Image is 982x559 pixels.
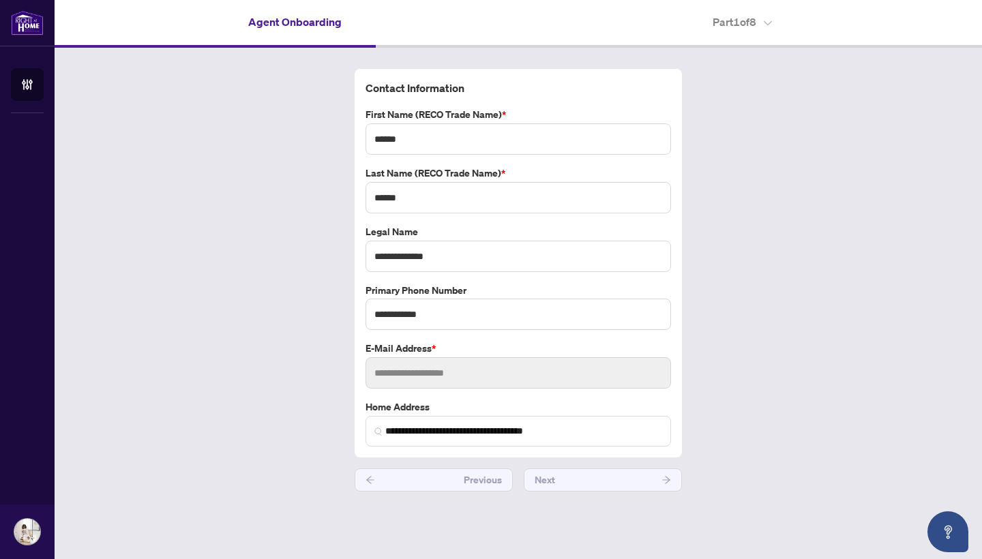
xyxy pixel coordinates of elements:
h4: Contact Information [366,80,671,96]
button: Open asap [927,511,968,552]
label: Primary Phone Number [366,283,671,298]
img: Profile Icon [14,519,40,545]
label: Home Address [366,399,671,414]
label: First Name (RECO Trade Name) [366,107,671,122]
button: Previous [355,468,513,492]
label: E-mail Address [366,341,671,356]
h4: Part 1 of 8 [713,14,772,30]
label: Last Name (RECO Trade Name) [366,166,671,181]
h4: Agent Onboarding [248,14,342,30]
button: Next [524,468,682,492]
img: logo [11,10,44,35]
label: Legal Name [366,224,671,239]
img: search_icon [374,427,383,436]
